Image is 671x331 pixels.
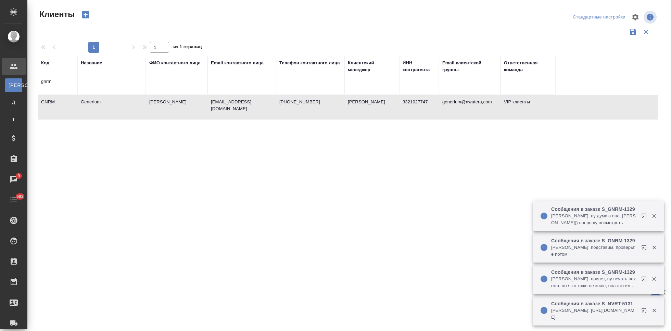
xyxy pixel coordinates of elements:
[5,78,22,92] a: [PERSON_NAME]
[551,237,637,244] p: Сообщения в заказе S_GNRM-1329
[637,241,654,257] button: Открыть в новой вкладке
[41,60,49,66] div: Код
[279,99,341,105] p: [PHONE_NUMBER]
[571,12,627,23] div: split button
[9,99,19,106] span: Д
[5,96,22,109] a: Д
[627,9,644,25] span: Настроить таблицу
[551,276,637,289] p: [PERSON_NAME]: привет, ну печать похожа, но я то тоже не знаю, она это или нет))
[551,244,637,258] p: [PERSON_NAME]: подставим, проверьте потом
[442,60,497,73] div: Email клиентской группы
[637,272,654,289] button: Открыть в новой вкладке
[2,171,26,188] a: 9
[644,11,658,24] span: Посмотреть информацию
[2,191,26,208] a: 683
[9,116,19,123] span: Т
[13,173,24,179] span: 9
[637,209,654,226] button: Открыть в новой вкладке
[211,60,264,66] div: Email контактного лица
[279,60,340,66] div: Телефон контактного лица
[551,269,637,276] p: Сообщения в заказе S_GNRM-1329
[211,99,273,112] p: [EMAIL_ADDRESS][DOMAIN_NAME]
[173,43,202,53] span: из 1 страниц
[403,60,435,73] div: ИНН контрагента
[399,95,439,119] td: 3321027747
[501,95,555,119] td: VIP клиенты
[640,25,653,38] button: Сбросить фильтры
[551,307,637,321] p: [PERSON_NAME]: [URL][DOMAIN_NAME]
[149,60,201,66] div: ФИО контактного лица
[439,95,501,119] td: generium@awatera,com
[12,193,28,200] span: 683
[146,95,207,119] td: [PERSON_NAME]
[77,95,146,119] td: Generium
[81,60,102,66] div: Название
[5,113,22,126] a: Т
[637,304,654,320] button: Открыть в новой вкладке
[38,95,77,119] td: GNRM
[647,307,661,314] button: Закрыть
[9,82,19,89] span: [PERSON_NAME]
[38,9,75,20] span: Клиенты
[647,213,661,219] button: Закрыть
[551,300,637,307] p: Сообщения в заказе S_NVRT-5131
[551,213,637,226] p: [PERSON_NAME]: ну думаю она, [PERSON_NAME])) попрошу посмотреть
[504,60,552,73] div: Ответственная команда
[647,244,661,251] button: Закрыть
[344,95,399,119] td: [PERSON_NAME]
[77,9,94,21] button: Создать
[348,60,396,73] div: Клиентский менеджер
[647,276,661,282] button: Закрыть
[626,25,640,38] button: Сохранить фильтры
[551,206,637,213] p: Сообщения в заказе S_GNRM-1329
